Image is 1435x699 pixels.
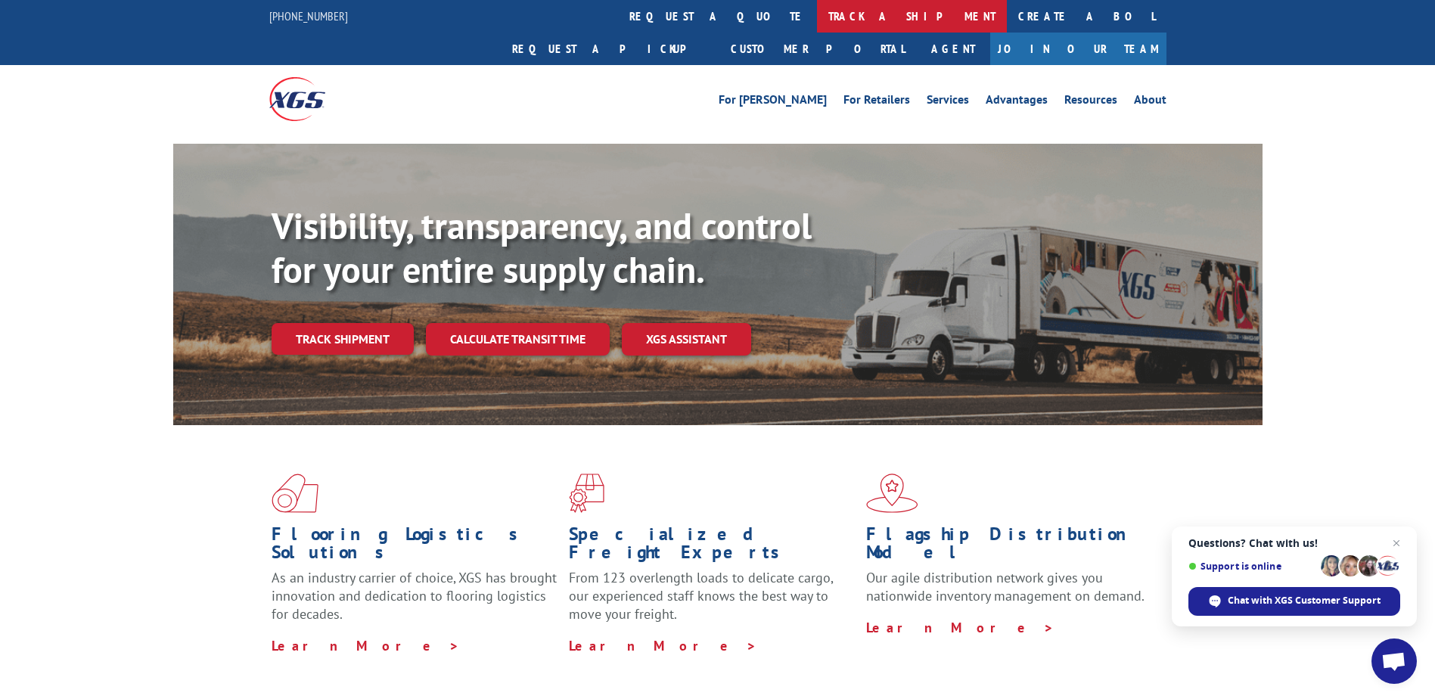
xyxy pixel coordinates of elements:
[1188,537,1400,549] span: Questions? Chat with us!
[272,474,318,513] img: xgs-icon-total-supply-chain-intelligence-red
[272,637,460,654] a: Learn More >
[719,94,827,110] a: For [PERSON_NAME]
[272,569,557,623] span: As an industry carrier of choice, XGS has brought innovation and dedication to flooring logistics...
[269,8,348,23] a: [PHONE_NUMBER]
[866,619,1055,636] a: Learn More >
[1371,638,1417,684] a: Open chat
[272,202,812,293] b: Visibility, transparency, and control for your entire supply chain.
[272,323,414,355] a: Track shipment
[866,474,918,513] img: xgs-icon-flagship-distribution-model-red
[426,323,610,356] a: Calculate transit time
[1188,561,1315,572] span: Support is online
[569,525,855,569] h1: Specialized Freight Experts
[569,569,855,636] p: From 123 overlength loads to delicate cargo, our experienced staff knows the best way to move you...
[501,33,719,65] a: Request a pickup
[986,94,1048,110] a: Advantages
[916,33,990,65] a: Agent
[569,474,604,513] img: xgs-icon-focused-on-flooring-red
[866,525,1152,569] h1: Flagship Distribution Model
[1064,94,1117,110] a: Resources
[622,323,751,356] a: XGS ASSISTANT
[1134,94,1166,110] a: About
[719,33,916,65] a: Customer Portal
[1188,587,1400,616] span: Chat with XGS Customer Support
[569,637,757,654] a: Learn More >
[843,94,910,110] a: For Retailers
[272,525,558,569] h1: Flooring Logistics Solutions
[990,33,1166,65] a: Join Our Team
[927,94,969,110] a: Services
[1228,594,1381,607] span: Chat with XGS Customer Support
[866,569,1145,604] span: Our agile distribution network gives you nationwide inventory management on demand.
